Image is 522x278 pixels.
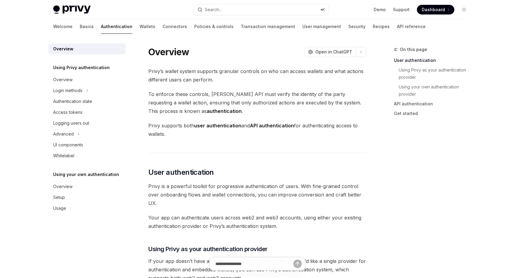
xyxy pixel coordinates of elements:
[348,19,366,34] a: Security
[48,74,126,85] a: Overview
[53,76,72,83] div: Overview
[140,19,155,34] a: Wallets
[315,49,352,55] span: Open in ChatGPT
[53,87,82,94] div: Login methods
[321,7,325,12] span: ⌘ K
[304,47,356,57] button: Open in ChatGPT
[250,123,294,129] strong: API authentication
[48,107,126,118] a: Access tokens
[459,5,469,14] button: Toggle dark mode
[48,203,126,214] a: Usage
[400,46,427,53] span: On this page
[53,194,65,201] div: Setup
[53,5,91,14] img: light logo
[194,123,241,129] strong: user authentication
[241,19,295,34] a: Transaction management
[148,182,366,207] span: Privy is a powerful toolkit for progressive authentication of users. With fine-grained control ov...
[397,19,426,34] a: API reference
[53,45,73,53] div: Overview
[207,108,242,114] strong: authentication
[394,109,474,118] a: Get started
[417,5,454,14] a: Dashboard
[148,245,268,253] span: Using Privy as your authentication provider
[148,213,366,230] span: Your app can authenticate users across web2 and web3 accounts, using either your existing authent...
[53,130,74,138] div: Advanced
[48,43,126,54] a: Overview
[393,7,410,13] a: Support
[53,205,66,212] div: Usage
[48,139,126,150] a: UI components
[373,19,390,34] a: Recipes
[53,64,110,71] h5: Using Privy authentication
[148,121,366,138] span: Privy supports both and for authenticating access to wallets.
[48,96,126,107] a: Authentication state
[399,65,474,82] a: Using Privy as your authentication provider
[80,19,94,34] a: Basics
[53,171,119,178] h5: Using your own authentication
[302,19,341,34] a: User management
[48,118,126,129] a: Logging users out
[422,7,445,13] span: Dashboard
[48,181,126,192] a: Overview
[194,19,234,34] a: Policies & controls
[48,192,126,203] a: Setup
[53,152,74,159] div: Whitelabel
[148,46,189,57] h1: Overview
[399,82,474,99] a: Using your own authentication provider
[53,141,83,149] div: UI components
[293,260,302,268] button: Send message
[148,168,214,177] span: User authentication
[48,150,126,161] a: Whitelabel
[53,98,92,105] div: Authentication state
[394,99,474,109] a: API authentication
[193,4,329,15] button: Search...⌘K
[148,67,366,84] span: Privy’s wallet system supports granular controls on who can access wallets and what actions diffe...
[53,183,72,190] div: Overview
[101,19,132,34] a: Authentication
[53,120,89,127] div: Logging users out
[394,56,474,65] a: User authentication
[205,6,222,13] div: Search...
[53,19,72,34] a: Welcome
[374,7,386,13] a: Demo
[148,90,366,115] span: To enforce these controls, [PERSON_NAME] API must verify the identity of the party requesting a w...
[53,109,82,116] div: Access tokens
[163,19,187,34] a: Connectors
